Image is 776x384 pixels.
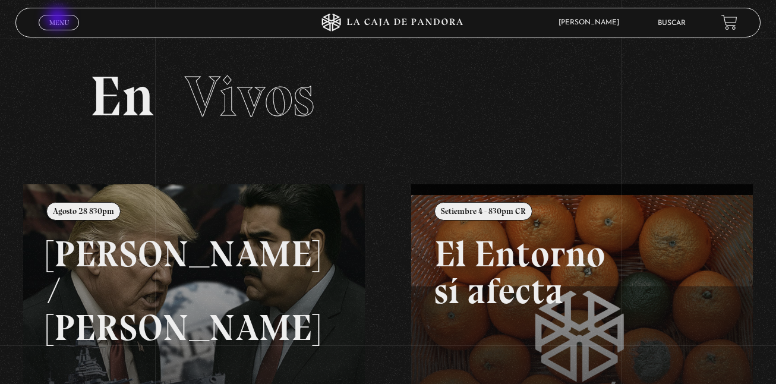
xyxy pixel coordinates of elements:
h2: En [90,68,686,125]
span: Menu [49,19,69,26]
a: Buscar [658,20,686,27]
span: Vivos [185,62,314,130]
span: [PERSON_NAME] [553,19,631,26]
span: Cerrar [45,29,73,37]
a: View your shopping cart [721,14,737,30]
